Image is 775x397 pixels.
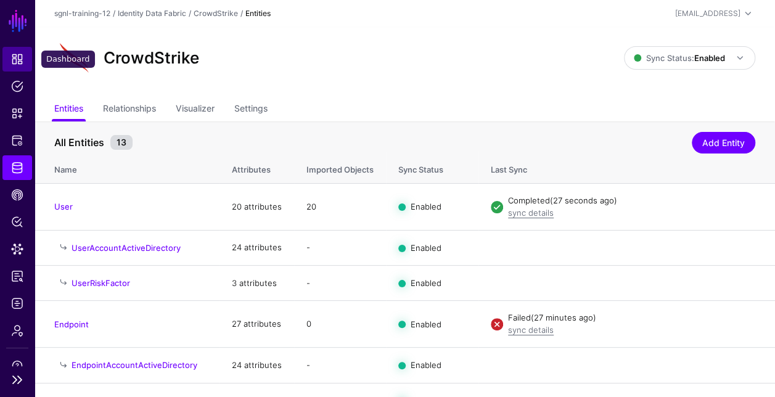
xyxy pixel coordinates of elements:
span: Sync Status: [634,53,725,63]
th: Last Sync [478,152,775,184]
a: User [54,202,73,211]
a: UserAccountActiveDirectory [72,243,181,253]
div: Failed (27 minutes ago) [508,312,755,324]
span: Logs [11,297,23,309]
span: Dashboard [11,53,23,65]
img: svg+xml;base64,PHN2ZyB3aWR0aD0iNjQiIGhlaWdodD0iNjQiIHZpZXdCb3g9IjAgMCA2NCA2NCIgZmlsbD0ibm9uZSIgeG... [54,38,94,78]
a: Relationships [103,98,156,121]
span: Admin [11,324,23,337]
strong: Entities [245,9,271,18]
a: Identity Data Fabric [118,9,186,18]
td: - [294,348,386,383]
a: Dashboard [2,47,32,72]
span: Support [11,359,23,372]
th: Sync Status [386,152,478,184]
span: Policies [11,80,23,92]
span: Enabled [411,360,441,370]
div: / [110,8,118,19]
span: Reports [11,270,23,282]
div: Completed (27 seconds ago) [508,195,755,207]
th: Name [35,152,219,184]
span: Enabled [411,202,441,211]
strong: Enabled [694,53,725,63]
th: Attributes [219,152,294,184]
td: 20 [294,184,386,231]
a: CrowdStrike [194,9,238,18]
th: Imported Objects [294,152,386,184]
a: Settings [234,98,268,121]
td: 24 attributes [219,231,294,266]
small: 13 [110,135,133,150]
div: [EMAIL_ADDRESS] [675,8,740,19]
a: sgnl-training-12 [54,9,110,18]
span: Policy Lens [11,216,23,228]
span: Data Lens [11,243,23,255]
span: Protected Systems [11,134,23,147]
div: / [186,8,194,19]
a: Policies [2,74,32,99]
a: Data Lens [2,237,32,261]
a: Reports [2,264,32,289]
div: Dashboard [41,51,95,68]
a: Add Entity [692,132,755,153]
a: sync details [508,325,554,335]
a: EndpointAccountActiveDirectory [72,360,197,370]
td: - [294,266,386,301]
a: Entities [54,98,83,121]
a: Identity Data Fabric [2,155,32,180]
a: Endpoint [54,319,89,329]
span: CAEP Hub [11,189,23,201]
a: sync details [508,208,554,218]
div: / [238,8,245,19]
a: SGNL [7,7,28,35]
a: Protected Systems [2,128,32,153]
h2: CrowdStrike [104,48,199,67]
span: Enabled [411,278,441,288]
td: 0 [294,301,386,348]
a: Visualizer [176,98,215,121]
td: 3 attributes [219,266,294,301]
td: - [294,231,386,266]
a: Logs [2,291,32,316]
td: 24 attributes [219,348,294,383]
a: CAEP Hub [2,182,32,207]
span: Snippets [11,107,23,120]
a: Policy Lens [2,210,32,234]
a: Snippets [2,101,32,126]
span: Identity Data Fabric [11,162,23,174]
a: UserRiskFactor [72,278,130,288]
span: Enabled [411,243,441,253]
a: Admin [2,318,32,343]
td: 27 attributes [219,301,294,348]
span: All Entities [51,135,107,150]
span: Enabled [411,319,441,329]
td: 20 attributes [219,184,294,231]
